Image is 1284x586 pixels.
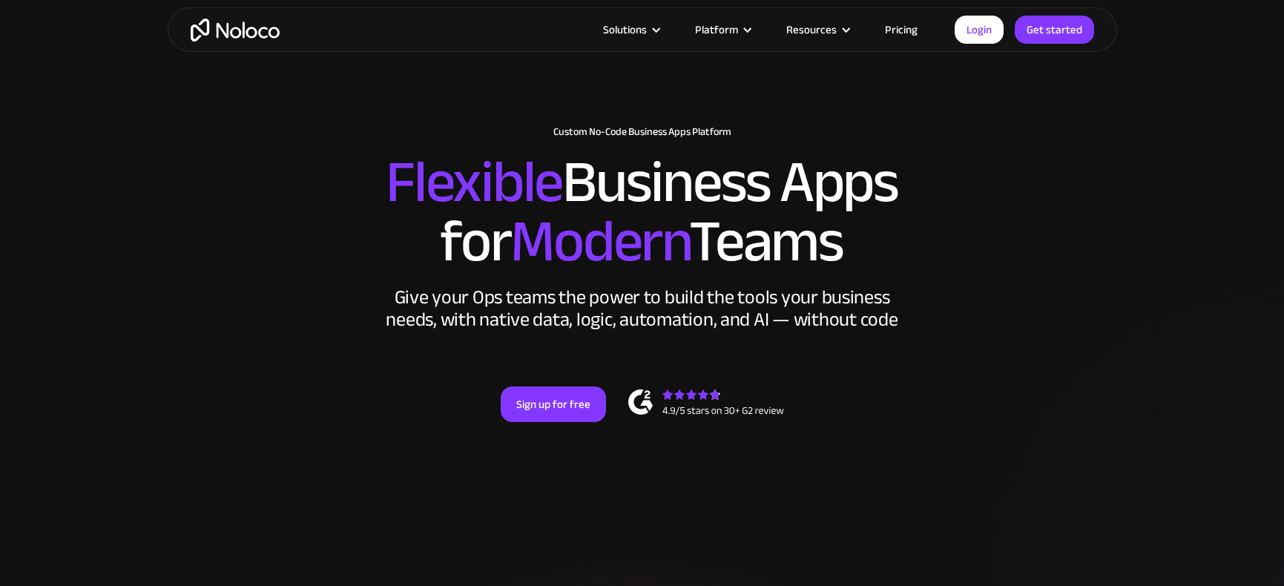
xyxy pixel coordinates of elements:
[182,153,1102,271] h2: Business Apps for Teams
[1015,16,1094,44] a: Get started
[383,286,902,331] div: Give your Ops teams the power to build the tools your business needs, with native data, logic, au...
[768,20,866,39] div: Resources
[786,20,837,39] div: Resources
[585,20,676,39] div: Solutions
[866,20,936,39] a: Pricing
[501,386,606,422] a: Sign up for free
[676,20,768,39] div: Platform
[386,127,562,237] span: Flexible
[603,20,647,39] div: Solutions
[695,20,738,39] div: Platform
[510,186,689,297] span: Modern
[955,16,1004,44] a: Login
[182,126,1102,138] h1: Custom No-Code Business Apps Platform
[191,19,280,42] a: home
